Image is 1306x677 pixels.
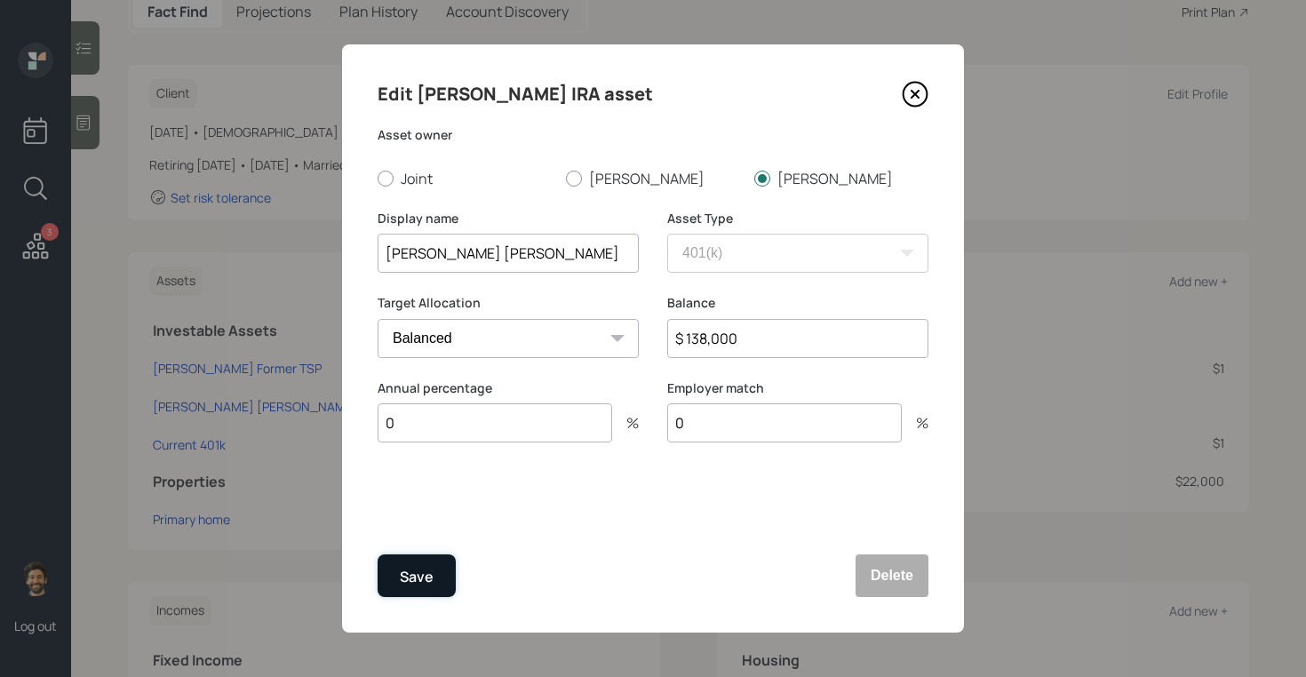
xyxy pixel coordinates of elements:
label: [PERSON_NAME] [754,169,928,188]
label: Joint [378,169,552,188]
div: % [612,416,639,430]
div: Save [400,565,434,589]
label: Display name [378,210,639,227]
label: Annual percentage [378,379,639,397]
label: Balance [667,294,928,312]
button: Delete [856,554,928,597]
label: Asset Type [667,210,928,227]
div: % [902,416,928,430]
h4: Edit [PERSON_NAME] IRA asset [378,80,653,108]
button: Save [378,554,456,597]
label: Target Allocation [378,294,639,312]
label: [PERSON_NAME] [566,169,740,188]
label: Asset owner [378,126,928,144]
label: Employer match [667,379,928,397]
